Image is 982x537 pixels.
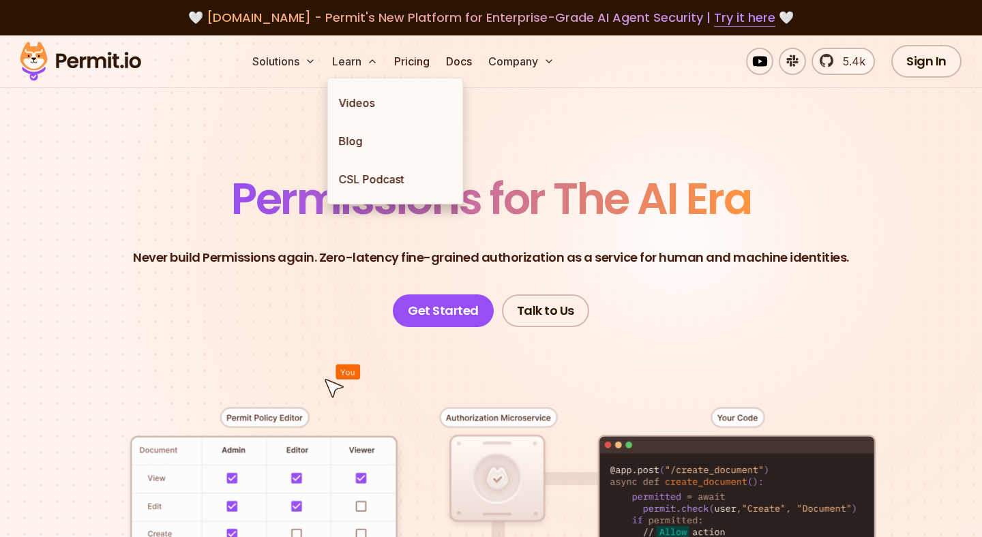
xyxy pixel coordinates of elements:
[714,9,775,27] a: Try it here
[328,84,463,122] a: Videos
[441,48,477,75] a: Docs
[328,122,463,160] a: Blog
[891,45,962,78] a: Sign In
[133,248,849,267] p: Never build Permissions again. Zero-latency fine-grained authorization as a service for human and...
[231,168,751,229] span: Permissions for The AI Era
[483,48,560,75] button: Company
[207,9,775,26] span: [DOMAIN_NAME] - Permit's New Platform for Enterprise-Grade AI Agent Security |
[247,48,321,75] button: Solutions
[33,8,949,27] div: 🤍 🤍
[393,294,494,327] a: Get Started
[327,48,383,75] button: Learn
[389,48,435,75] a: Pricing
[812,48,875,75] a: 5.4k
[835,53,865,70] span: 5.4k
[502,294,589,327] a: Talk to Us
[14,38,147,85] img: Permit logo
[328,160,463,198] a: CSL Podcast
